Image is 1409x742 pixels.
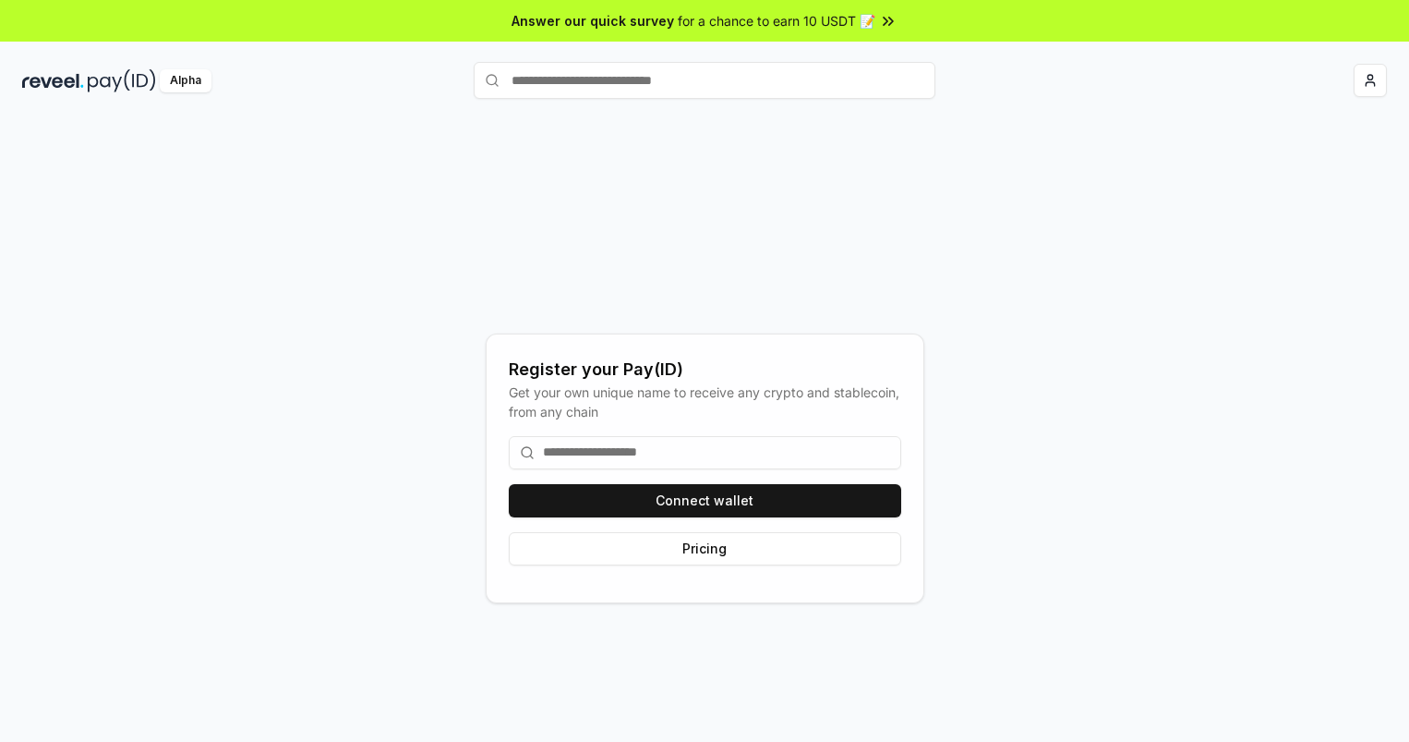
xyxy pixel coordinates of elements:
img: reveel_dark [22,69,84,92]
div: Register your Pay(ID) [509,357,901,383]
button: Pricing [509,532,901,566]
span: for a chance to earn 10 USDT 📝 [678,11,875,30]
img: pay_id [88,69,156,92]
div: Alpha [160,69,211,92]
div: Get your own unique name to receive any crypto and stablecoin, from any chain [509,383,901,421]
button: Connect wallet [509,484,901,517]
span: Answer our quick survey [512,11,674,30]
